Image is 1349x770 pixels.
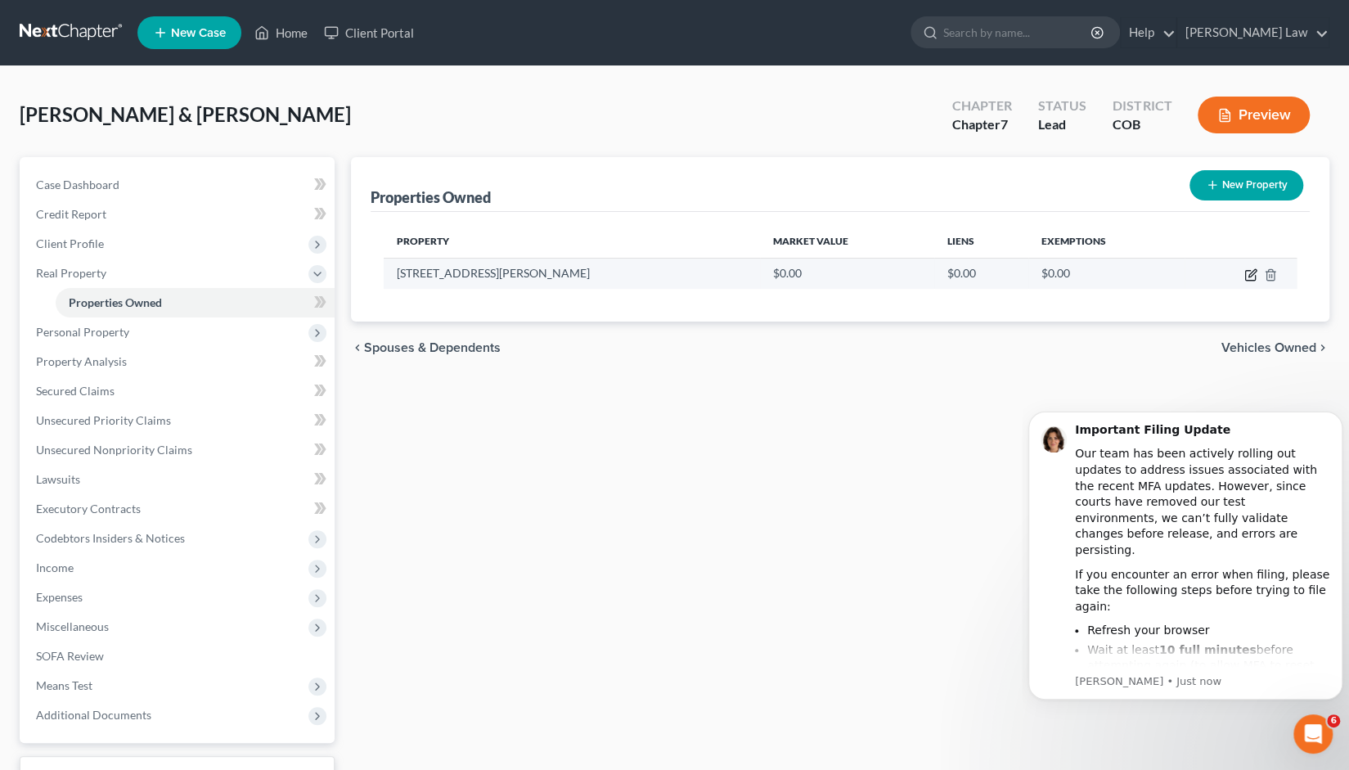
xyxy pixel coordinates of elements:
[36,561,74,574] span: Income
[23,435,335,465] a: Unsecured Nonpriority Claims
[1121,18,1176,47] a: Help
[23,200,335,229] a: Credit Report
[384,258,760,289] td: [STREET_ADDRESS][PERSON_NAME]
[952,97,1012,115] div: Chapter
[952,115,1012,134] div: Chapter
[351,341,364,354] i: chevron_left
[36,178,119,191] span: Case Dashboard
[36,266,106,280] span: Real Property
[36,443,192,457] span: Unsecured Nonpriority Claims
[1038,97,1086,115] div: Status
[760,258,934,289] td: $0.00
[371,187,491,207] div: Properties Owned
[36,619,109,633] span: Miscellaneous
[36,649,104,663] span: SOFA Review
[934,258,1028,289] td: $0.00
[36,472,80,486] span: Lawsuits
[36,207,106,221] span: Credit Report
[1028,225,1185,258] th: Exemptions
[246,18,316,47] a: Home
[943,17,1093,47] input: Search by name...
[69,295,162,309] span: Properties Owned
[1113,115,1171,134] div: COB
[23,170,335,200] a: Case Dashboard
[1327,714,1340,727] span: 6
[760,225,934,258] th: Market Value
[1316,341,1329,354] i: chevron_right
[23,465,335,494] a: Lawsuits
[1001,116,1008,132] span: 7
[934,225,1028,258] th: Liens
[36,354,127,368] span: Property Analysis
[23,406,335,435] a: Unsecured Priority Claims
[36,413,171,427] span: Unsecured Priority Claims
[36,236,104,250] span: Client Profile
[1113,97,1171,115] div: District
[36,502,141,516] span: Executory Contracts
[23,376,335,406] a: Secured Claims
[1038,115,1086,134] div: Lead
[171,27,226,39] span: New Case
[384,225,760,258] th: Property
[1198,97,1310,133] button: Preview
[1189,170,1303,200] button: New Property
[1177,18,1329,47] a: [PERSON_NAME] Law
[1293,714,1333,754] iframe: Intercom live chat
[316,18,422,47] a: Client Portal
[36,384,115,398] span: Secured Claims
[364,341,501,354] span: Spouses & Dependents
[36,325,129,339] span: Personal Property
[23,494,335,524] a: Executory Contracts
[23,347,335,376] a: Property Analysis
[351,341,501,354] button: chevron_left Spouses & Dependents
[1022,391,1349,762] iframe: Intercom notifications message
[56,288,335,317] a: Properties Owned
[36,590,83,604] span: Expenses
[1028,258,1185,289] td: $0.00
[1221,341,1316,354] span: Vehicles Owned
[20,102,351,126] span: [PERSON_NAME] & [PERSON_NAME]
[36,531,185,545] span: Codebtors Insiders & Notices
[36,678,92,692] span: Means Test
[36,708,151,722] span: Additional Documents
[23,642,335,671] a: SOFA Review
[1221,341,1329,354] button: Vehicles Owned chevron_right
